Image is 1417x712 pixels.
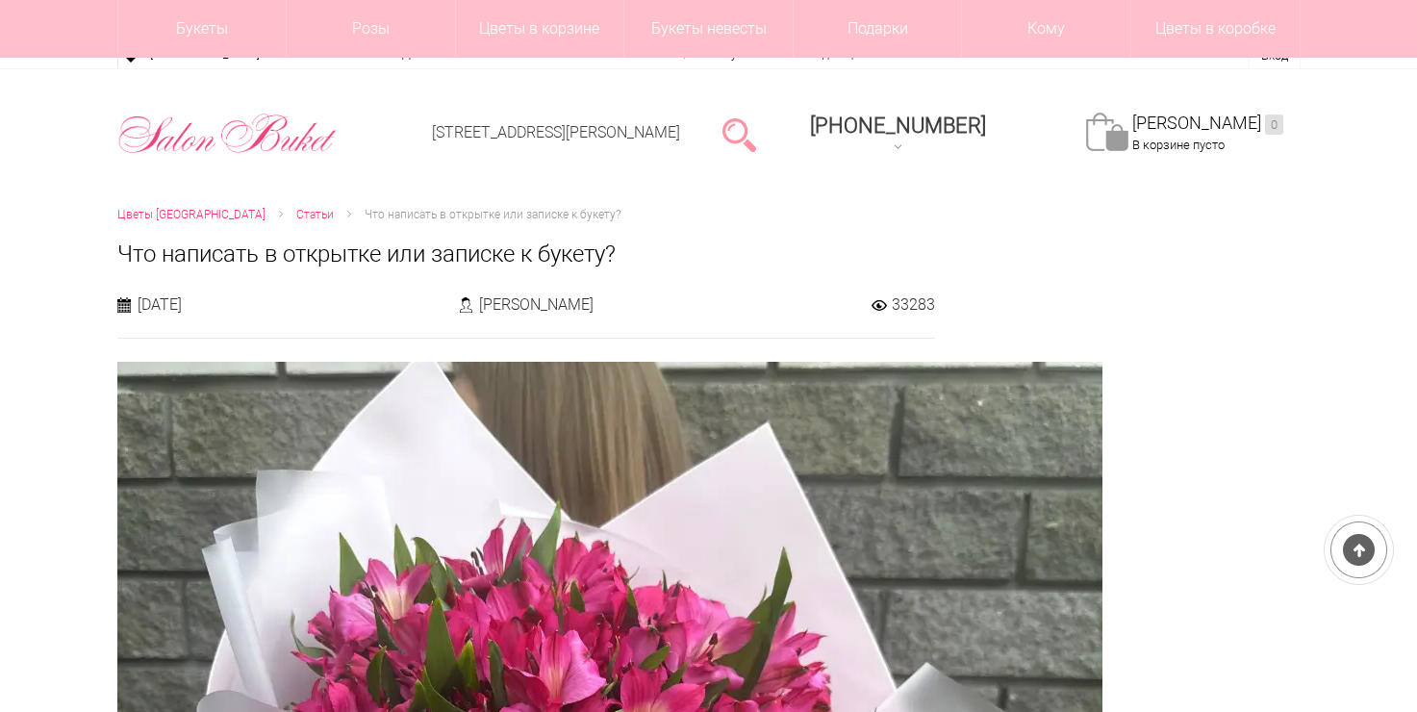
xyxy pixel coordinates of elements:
span: 33283 [892,294,935,315]
span: Статьи [296,208,334,221]
h1: Что написать в открытке или записке к букету? [117,237,1301,271]
a: Статьи [296,205,334,225]
span: [PERSON_NAME] [479,294,594,315]
img: Цветы Нижний Новгород [117,109,338,159]
span: В корзине пусто [1132,138,1225,152]
a: Цветы [GEOGRAPHIC_DATA] [117,205,266,225]
span: [DATE] [138,294,182,315]
a: [STREET_ADDRESS][PERSON_NAME] [432,123,680,141]
span: Что написать в открытке или записке к букету? [365,208,620,221]
ins: 0 [1265,114,1283,135]
a: [PHONE_NUMBER] [798,107,998,162]
span: Цветы [GEOGRAPHIC_DATA] [117,208,266,221]
span: [PHONE_NUMBER] [810,114,986,138]
a: [PERSON_NAME] [1132,113,1283,135]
